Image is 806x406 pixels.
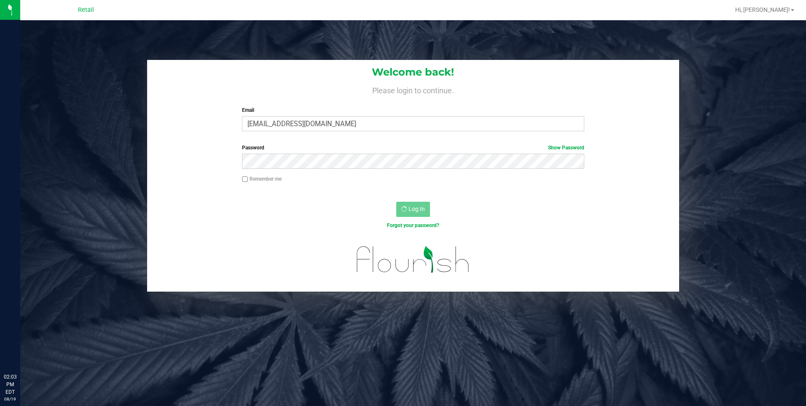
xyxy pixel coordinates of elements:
span: Log In [408,206,425,212]
img: flourish_logo.svg [347,238,480,281]
p: 02:03 PM EDT [4,373,16,396]
h1: Welcome back! [147,67,680,78]
label: Email [242,106,584,114]
a: Show Password [548,145,584,151]
button: Log In [396,202,430,217]
label: Remember me [242,175,282,183]
input: Remember me [242,176,248,182]
span: Hi, [PERSON_NAME]! [735,6,790,13]
h4: Please login to continue. [147,84,680,95]
span: Password [242,145,264,151]
p: 08/19 [4,396,16,402]
a: Forgot your password? [387,222,439,228]
span: Retail [78,6,94,14]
